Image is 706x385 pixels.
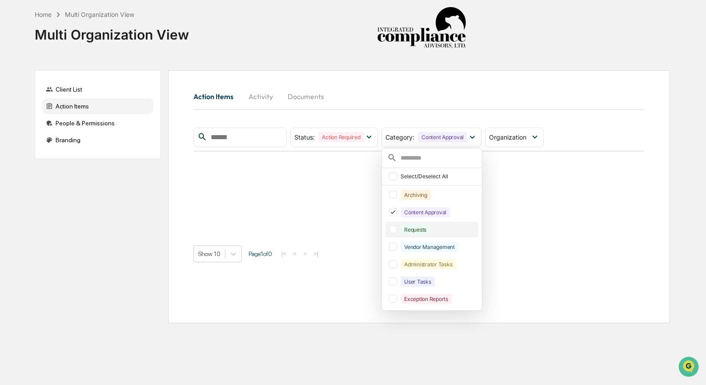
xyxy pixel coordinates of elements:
[401,294,452,304] div: Exception Reports
[301,250,309,257] button: >
[42,132,153,148] div: Branding
[5,125,60,141] a: 🔎Data Lookup
[290,250,299,257] button: <
[35,20,189,43] div: Multi Organization View
[311,250,321,257] button: >|
[151,71,162,81] button: Start new chat
[88,151,108,157] span: Pylon
[63,150,108,157] a: Powered byPylon
[30,68,146,77] div: Start new chat
[42,98,153,114] div: Action Items
[678,356,702,380] iframe: Open customer support
[30,77,112,84] div: We're available if you need us!
[5,108,61,124] a: 🖐️Preclearance
[294,133,315,141] span: Status :
[401,173,476,180] div: Select/Deselect All
[401,207,450,217] div: Content Approval
[401,277,435,287] div: User Tasks
[401,225,430,235] div: Requests
[42,115,153,131] div: People & Permissions
[35,11,52,18] div: Home
[61,108,114,124] a: 🗄️Attestations
[318,132,364,142] div: Action Required
[193,86,241,107] button: Action Items
[18,112,57,121] span: Preclearance
[401,259,456,269] div: Administrator Tasks
[18,129,56,138] span: Data Lookup
[489,133,526,141] span: Organization
[401,190,431,200] div: Archiving
[73,112,110,121] span: Attestations
[401,242,458,252] div: Vendor Management
[64,113,72,120] div: 🗄️
[65,11,134,18] div: Multi Organization View
[377,7,466,49] img: Integrated Compliance Advisors
[249,250,272,257] span: Page 1 of 0
[279,250,289,257] button: |<
[9,130,16,137] div: 🔎
[42,81,153,97] div: Client List
[385,133,414,141] span: Category :
[418,132,467,142] div: Content Approval
[281,86,331,107] button: Documents
[193,86,644,107] div: activity tabs
[9,68,25,84] img: 1746055101610-c473b297-6a78-478c-a979-82029cc54cd1
[241,86,281,107] button: Activity
[9,19,162,33] p: How can we help?
[9,113,16,120] div: 🖐️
